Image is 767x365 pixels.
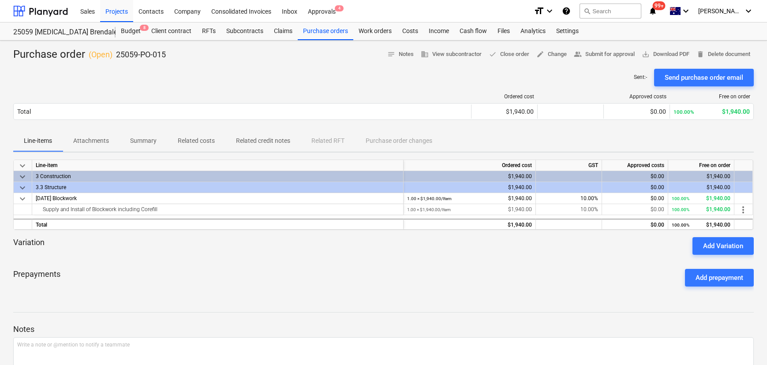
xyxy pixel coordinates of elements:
span: keyboard_arrow_down [17,171,28,182]
button: Add Variation [692,237,754,255]
span: [PERSON_NAME] [698,7,742,15]
button: Download PDF [638,48,693,61]
span: keyboard_arrow_down [17,160,28,171]
i: keyboard_arrow_down [743,6,754,16]
div: $1,940.00 [407,193,532,204]
button: View subcontractor [417,48,485,61]
p: Sent : - [634,74,647,81]
p: Line-items [24,136,52,145]
p: 25059-PO-015 [116,49,166,60]
button: Close order [485,48,533,61]
div: $1,940.00 [475,108,534,115]
small: 1.00 × $1,940.00 / Item [407,207,451,212]
div: Approved costs [602,160,668,171]
span: 4 [335,5,344,11]
span: save_alt [642,50,650,58]
small: 100.00% [672,196,689,201]
a: Cash flow [454,22,492,40]
div: $0.00 [606,193,664,204]
i: Knowledge base [562,6,571,16]
div: 3 Construction [36,171,400,182]
div: Purchase order [13,48,166,62]
span: 99+ [653,1,666,10]
div: Approved costs [607,93,666,100]
span: keyboard_arrow_down [17,194,28,204]
span: View subcontractor [421,49,482,60]
div: $1,940.00 [407,204,532,215]
div: 3.3 Structure [36,182,400,193]
span: Change [536,49,567,60]
a: Income [423,22,454,40]
span: 3.3.12 Blockwork [36,195,77,201]
div: Ordered cost [404,160,536,171]
span: delete [696,50,704,58]
div: $0.00 [607,108,666,115]
span: 8 [140,25,149,31]
a: RFTs [197,22,221,40]
i: keyboard_arrow_down [544,6,555,16]
p: Related costs [178,136,215,145]
a: Analytics [515,22,551,40]
a: Client contract [146,22,197,40]
div: $0.00 [606,182,664,193]
div: $0.00 [606,220,664,231]
button: Send purchase order email [654,69,754,86]
div: $1,940.00 [673,108,750,115]
div: Settings [551,22,584,40]
span: Download PDF [642,49,689,60]
p: Attachments [73,136,109,145]
div: $1,940.00 [407,182,532,193]
div: $1,940.00 [672,171,730,182]
div: Free on order [673,93,750,100]
div: 25059 [MEDICAL_DATA] Brendale Re-roof and New Shed [13,28,105,37]
p: Notes [13,324,754,335]
span: business [421,50,429,58]
div: $1,940.00 [672,220,730,231]
div: Add Variation [703,240,743,252]
button: Search [580,4,641,19]
div: Line-item [32,160,404,171]
p: Prepayments [13,269,60,287]
div: Total [17,108,31,115]
a: Work orders [353,22,397,40]
span: keyboard_arrow_down [17,182,28,193]
span: done [489,50,497,58]
i: keyboard_arrow_down [681,6,691,16]
div: 10.00% [536,193,602,204]
span: more_vert [738,205,748,215]
span: people_alt [574,50,582,58]
div: $1,940.00 [407,171,532,182]
div: $0.00 [606,204,664,215]
a: Purchase orders [298,22,353,40]
small: 100.00% [673,109,694,115]
small: 100.00% [672,207,689,212]
span: Submit for approval [574,49,635,60]
button: Submit for approval [570,48,638,61]
i: format_size [534,6,544,16]
a: Files [492,22,515,40]
div: Total [32,219,404,230]
button: Add prepayment [685,269,754,287]
div: Claims [269,22,298,40]
i: notifications [648,6,657,16]
div: Send purchase order email [665,72,743,83]
small: 1.00 × $1,940.00 / Item [407,196,452,201]
a: Subcontracts [221,22,269,40]
div: Ordered cost [475,93,534,100]
span: edit [536,50,544,58]
small: 100.00% [672,223,689,227]
p: Summary [130,136,157,145]
div: $0.00 [606,171,664,182]
a: Budget8 [116,22,146,40]
a: Costs [397,22,423,40]
div: 10.00% [536,204,602,215]
span: notes [387,50,395,58]
div: Chat Widget [723,323,767,365]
